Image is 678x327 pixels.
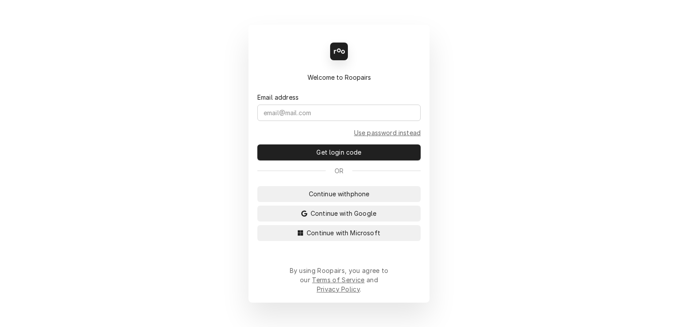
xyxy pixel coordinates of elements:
div: Welcome to Roopairs [257,73,421,82]
div: By using Roopairs, you agree to our and . [289,266,389,294]
span: Continue with Google [309,209,378,218]
button: Get login code [257,144,421,160]
span: Continue with phone [307,189,371,199]
a: Go to Email and password form [354,128,421,137]
a: Terms of Service [312,276,364,284]
input: email@mail.com [257,105,421,121]
span: Get login code [315,148,363,157]
label: Email address [257,93,299,102]
a: Privacy Policy [317,285,360,293]
div: Or [257,166,421,175]
button: Continue with Google [257,206,421,222]
button: Continue with Microsoft [257,225,421,241]
span: Continue with Microsoft [305,228,382,237]
button: Continue withphone [257,186,421,202]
